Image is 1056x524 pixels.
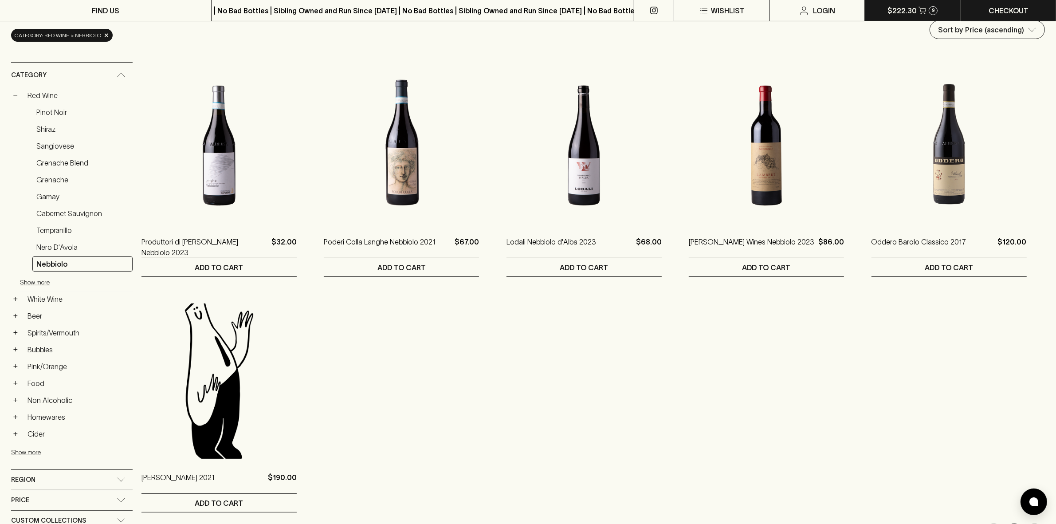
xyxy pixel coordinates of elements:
[32,172,133,187] a: Grenache
[141,68,297,223] img: Produttori di Govone Langhe Nebbiolo 2023
[324,236,436,258] a: Poderi Colla Langhe Nebbiolo 2021
[32,122,133,137] a: Shiraz
[141,472,215,493] a: [PERSON_NAME] 2021
[195,262,243,273] p: ADD TO CART
[268,472,297,493] p: $190.00
[11,91,20,100] button: −
[925,262,973,273] p: ADD TO CART
[11,345,20,354] button: +
[32,256,133,272] a: Nebbiolo
[11,474,35,485] span: Region
[887,5,917,16] p: $222.30
[636,236,662,258] p: $68.00
[32,189,133,204] a: Gamay
[506,236,596,258] a: Lodali Nebbiolo d'Alba 2023
[24,426,133,441] a: Cider
[11,495,29,506] span: Price
[871,236,966,258] a: Oddero Barolo Classico 2017
[11,396,20,405] button: +
[32,155,133,170] a: Grenache Blend
[989,5,1029,16] p: Checkout
[32,223,133,238] a: Tempranillo
[689,68,844,223] img: Lambert Wines Nebbiolo 2023
[141,258,297,276] button: ADD TO CART
[24,342,133,357] a: Bubbles
[24,359,133,374] a: Pink/Orange
[32,206,133,221] a: Cabernet Sauvignon
[324,258,479,276] button: ADD TO CART
[24,88,133,103] a: Red Wine
[689,258,844,276] button: ADD TO CART
[141,236,268,258] a: Produttori di [PERSON_NAME] Nebbiolo 2023
[560,262,608,273] p: ADD TO CART
[32,240,133,255] a: Nero d'Avola
[11,311,20,320] button: +
[377,262,426,273] p: ADD TO CART
[932,8,935,13] p: 9
[818,236,844,258] p: $86.00
[24,308,133,323] a: Beer
[11,379,20,388] button: +
[506,68,662,223] img: Lodali Nebbiolo d'Alba 2023
[141,303,297,459] img: Blackhearts & Sparrows Man
[11,413,20,422] button: +
[24,410,133,425] a: Homewares
[24,325,133,340] a: Spirits/Vermouth
[871,68,1027,223] img: Oddero Barolo Classico 2017
[11,429,20,438] button: +
[11,470,133,490] div: Region
[32,105,133,120] a: Pinot Noir
[24,292,133,307] a: White Wine
[11,70,47,81] span: Category
[11,362,20,371] button: +
[32,138,133,154] a: Sangiovese
[92,5,119,16] p: FIND US
[506,258,662,276] button: ADD TO CART
[20,273,136,292] button: Show more
[24,393,133,408] a: Non Alcoholic
[11,295,20,303] button: +
[104,31,109,40] span: ×
[271,236,297,258] p: $32.00
[813,5,835,16] p: Login
[689,236,814,258] a: [PERSON_NAME] Wines Nebbiolo 2023
[938,24,1024,35] p: Sort by Price (ascending)
[15,31,101,40] span: Category: red wine > nebbiolo
[24,376,133,391] a: Food
[998,236,1027,258] p: $120.00
[141,494,297,512] button: ADD TO CART
[11,63,133,88] div: Category
[455,236,479,258] p: $67.00
[324,68,479,223] img: Poderi Colla Langhe Nebbiolo 2021
[11,443,127,461] button: Show more
[195,498,243,508] p: ADD TO CART
[871,258,1027,276] button: ADD TO CART
[11,490,133,510] div: Price
[930,21,1044,39] div: Sort by Price (ascending)
[711,5,745,16] p: Wishlist
[11,328,20,337] button: +
[1029,497,1038,506] img: bubble-icon
[742,262,791,273] p: ADD TO CART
